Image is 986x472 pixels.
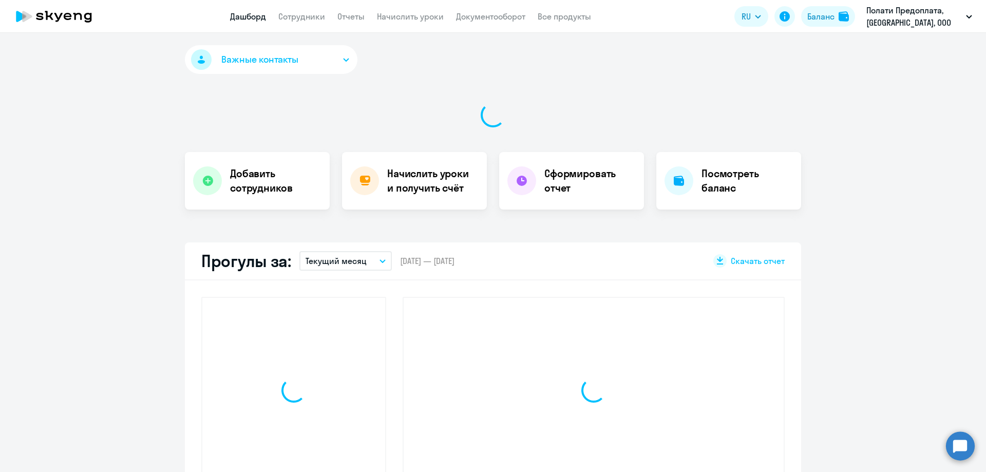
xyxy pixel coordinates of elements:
[230,166,321,195] h4: Добавить сотрудников
[278,11,325,22] a: Сотрудники
[861,4,977,29] button: Полати Предоплата, [GEOGRAPHIC_DATA], ООО
[538,11,591,22] a: Все продукты
[306,255,367,267] p: Текущий месяц
[731,255,785,267] span: Скачать отчет
[734,6,768,27] button: RU
[456,11,525,22] a: Документооборот
[701,166,793,195] h4: Посмотреть баланс
[201,251,291,271] h2: Прогулы за:
[742,10,751,23] span: RU
[400,255,454,267] span: [DATE] — [DATE]
[377,11,444,22] a: Начислить уроки
[387,166,477,195] h4: Начислить уроки и получить счёт
[801,6,855,27] button: Балансbalance
[839,11,849,22] img: balance
[230,11,266,22] a: Дашборд
[299,251,392,271] button: Текущий месяц
[185,45,357,74] button: Важные контакты
[221,53,298,66] span: Важные контакты
[866,4,962,29] p: Полати Предоплата, [GEOGRAPHIC_DATA], ООО
[544,166,636,195] h4: Сформировать отчет
[337,11,365,22] a: Отчеты
[807,10,835,23] div: Баланс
